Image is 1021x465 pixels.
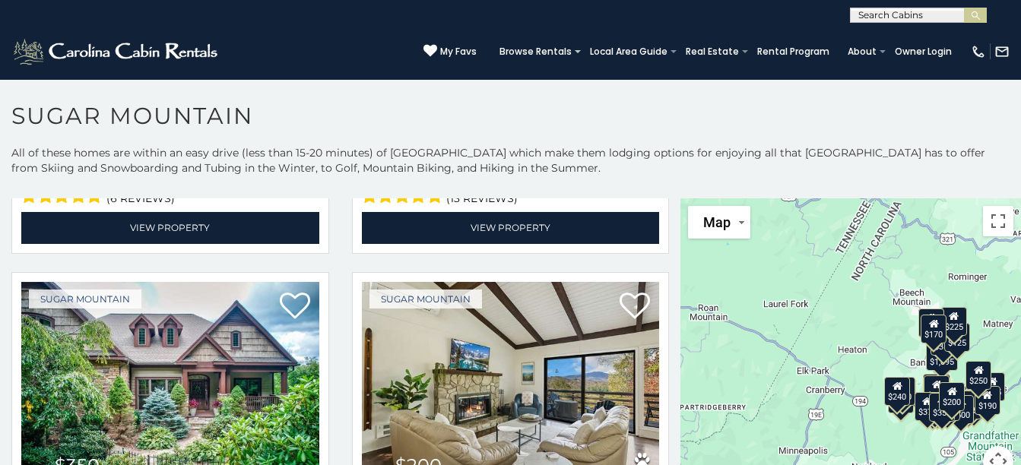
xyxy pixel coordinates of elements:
span: Map [703,214,731,230]
a: View Property [362,212,660,243]
span: (6 reviews) [106,188,175,208]
a: Real Estate [678,41,747,62]
div: $1,095 [926,342,958,371]
a: Sugar Mountain [29,289,141,308]
a: My Favs [423,44,477,59]
span: My Favs [440,45,477,59]
img: mail-regular-white.png [994,44,1010,59]
div: $375 [915,392,940,421]
div: $240 [918,308,944,337]
a: Sugar Mountain [369,289,482,308]
a: Local Area Guide [582,41,675,62]
div: $240 [884,377,910,406]
a: Add to favorites [620,291,650,323]
div: $225 [941,307,967,336]
span: (13 reviews) [446,188,518,208]
div: $190 [975,386,1000,415]
img: White-1-2.png [11,36,222,67]
div: $200 [939,382,965,411]
button: Toggle fullscreen view [983,206,1013,236]
div: $155 [980,372,1006,401]
div: $125 [945,323,971,352]
a: Browse Rentals [492,41,579,62]
a: About [840,41,884,62]
button: Change map style [688,206,750,239]
a: Rental Program [750,41,837,62]
img: phone-regular-white.png [971,44,986,59]
div: $300 [924,375,950,404]
div: $195 [956,391,982,419]
div: $190 [924,374,950,403]
a: Add to favorites [280,291,310,323]
a: Owner Login [887,41,959,62]
a: View Property [21,212,319,243]
div: $250 [966,361,991,390]
div: $170 [921,315,947,343]
div: $350 [930,393,956,422]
